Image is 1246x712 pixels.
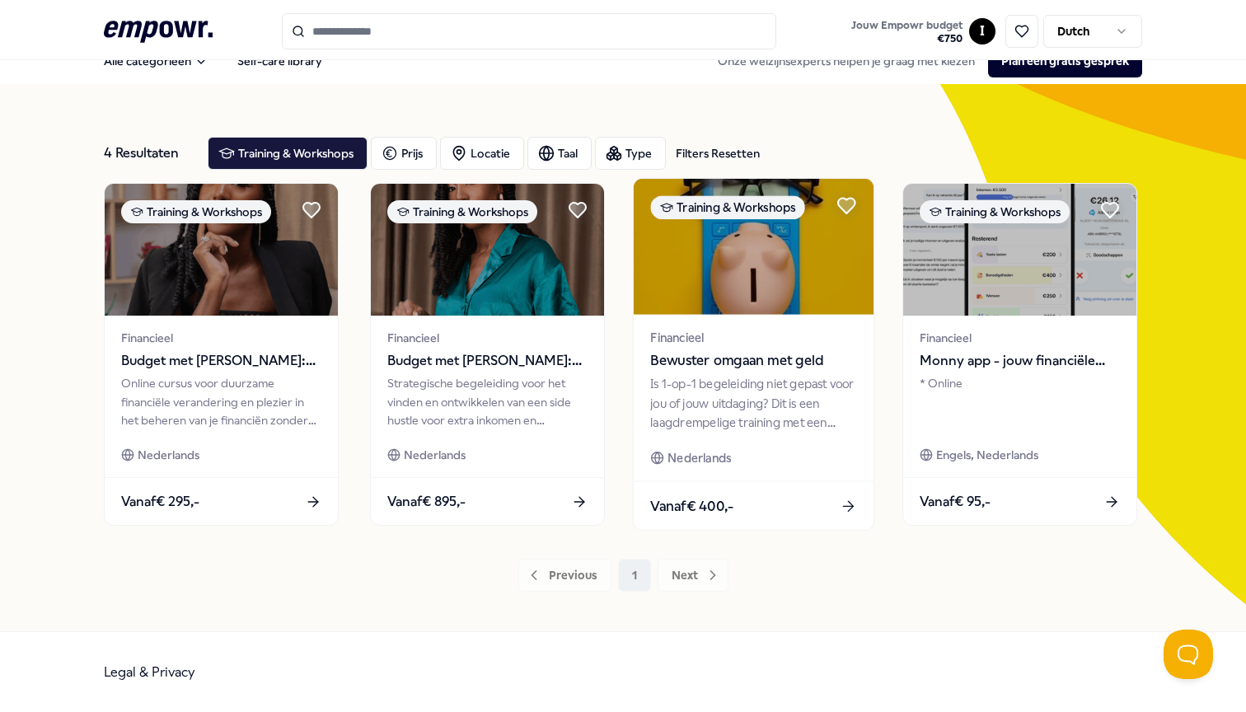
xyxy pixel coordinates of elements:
[440,137,524,170] button: Locatie
[121,329,321,347] span: Financieel
[676,144,760,162] div: Filters Resetten
[387,329,588,347] span: Financieel
[650,495,733,517] span: Vanaf € 400,-
[851,32,963,45] span: € 750
[650,350,856,372] span: Bewuster omgaan met geld
[848,16,966,49] button: Jouw Empowr budget€750
[667,448,731,467] span: Nederlands
[920,200,1070,223] div: Training & Workshops
[969,18,995,44] button: I
[104,183,339,526] a: package imageTraining & WorkshopsFinancieelBudget met [PERSON_NAME]: Upgrade je financiën!Online ...
[595,137,666,170] button: Type
[845,14,969,49] a: Jouw Empowr budget€750
[371,137,437,170] button: Prijs
[527,137,592,170] button: Taal
[633,178,875,532] a: package imageTraining & WorkshopsFinancieelBewuster omgaan met geldIs 1-op-1 begeleiding niet gep...
[121,200,271,223] div: Training & Workshops
[920,329,1120,347] span: Financieel
[105,184,338,316] img: package image
[91,44,335,77] nav: Main
[104,664,195,680] a: Legal & Privacy
[138,446,199,464] span: Nederlands
[282,13,776,49] input: Search for products, categories or subcategories
[903,184,1136,316] img: package image
[650,375,856,432] div: Is 1-op-1 begeleiding niet gepast voor jou of jouw uitdaging? Dit is een laagdrempelige training ...
[650,195,804,219] div: Training & Workshops
[104,137,194,170] div: 4 Resultaten
[404,446,466,464] span: Nederlands
[387,350,588,372] span: Budget met [PERSON_NAME]: Side Hustle Strategie
[936,446,1038,464] span: Engels, Nederlands
[387,200,537,223] div: Training & Workshops
[988,44,1142,77] button: Plan een gratis gesprek
[634,179,874,315] img: package image
[920,374,1120,429] div: * Online
[920,350,1120,372] span: Monny app - jouw financiële assistent
[224,44,335,77] a: Self-care library
[1164,630,1213,679] iframe: Help Scout Beacon - Open
[387,491,466,513] span: Vanaf € 895,-
[705,44,1142,77] div: Onze welzijnsexperts helpen je graag met kiezen
[370,183,605,526] a: package imageTraining & WorkshopsFinancieelBudget met [PERSON_NAME]: Side Hustle StrategieStrateg...
[121,350,321,372] span: Budget met [PERSON_NAME]: Upgrade je financiën!
[387,374,588,429] div: Strategische begeleiding voor het vinden en ontwikkelen van een side hustle voor extra inkomen en...
[121,491,199,513] span: Vanaf € 295,-
[208,137,368,170] button: Training & Workshops
[902,183,1137,526] a: package imageTraining & WorkshopsFinancieelMonny app - jouw financiële assistent* OnlineEngels, N...
[91,44,221,77] button: Alle categorieën
[121,374,321,429] div: Online cursus voor duurzame financiële verandering en plezier in het beheren van je financiën zon...
[920,491,991,513] span: Vanaf € 95,-
[650,328,856,347] span: Financieel
[851,19,963,32] span: Jouw Empowr budget
[371,184,604,316] img: package image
